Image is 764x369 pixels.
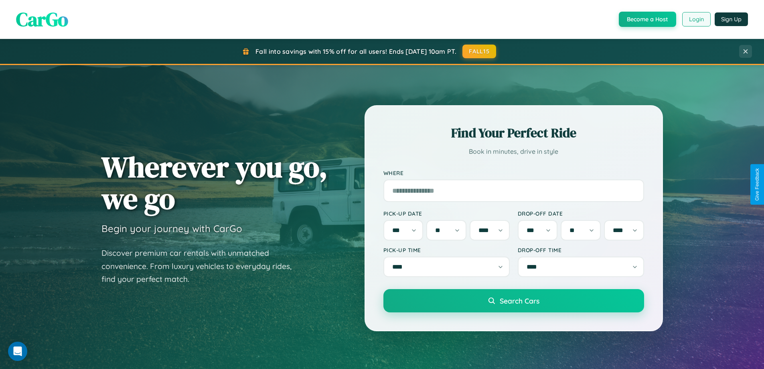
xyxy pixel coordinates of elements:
button: Login [682,12,711,27]
label: Drop-off Time [518,247,644,253]
h1: Wherever you go, we go [101,151,328,214]
p: Book in minutes, drive in style [383,146,644,157]
h2: Find Your Perfect Ride [383,124,644,142]
label: Pick-up Time [383,247,510,253]
button: Become a Host [619,12,676,27]
p: Discover premium car rentals with unmatched convenience. From luxury vehicles to everyday rides, ... [101,247,302,286]
label: Drop-off Date [518,210,644,217]
button: FALL15 [462,45,496,58]
button: Sign Up [715,12,748,26]
button: Search Cars [383,289,644,312]
label: Where [383,169,644,176]
span: Fall into savings with 15% off for all users! Ends [DATE] 10am PT. [255,47,456,55]
div: Open Intercom Messenger [8,342,27,361]
h3: Begin your journey with CarGo [101,222,242,234]
div: Give Feedback [754,168,760,201]
span: Search Cars [500,296,539,305]
label: Pick-up Date [383,210,510,217]
span: CarGo [16,6,68,33]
